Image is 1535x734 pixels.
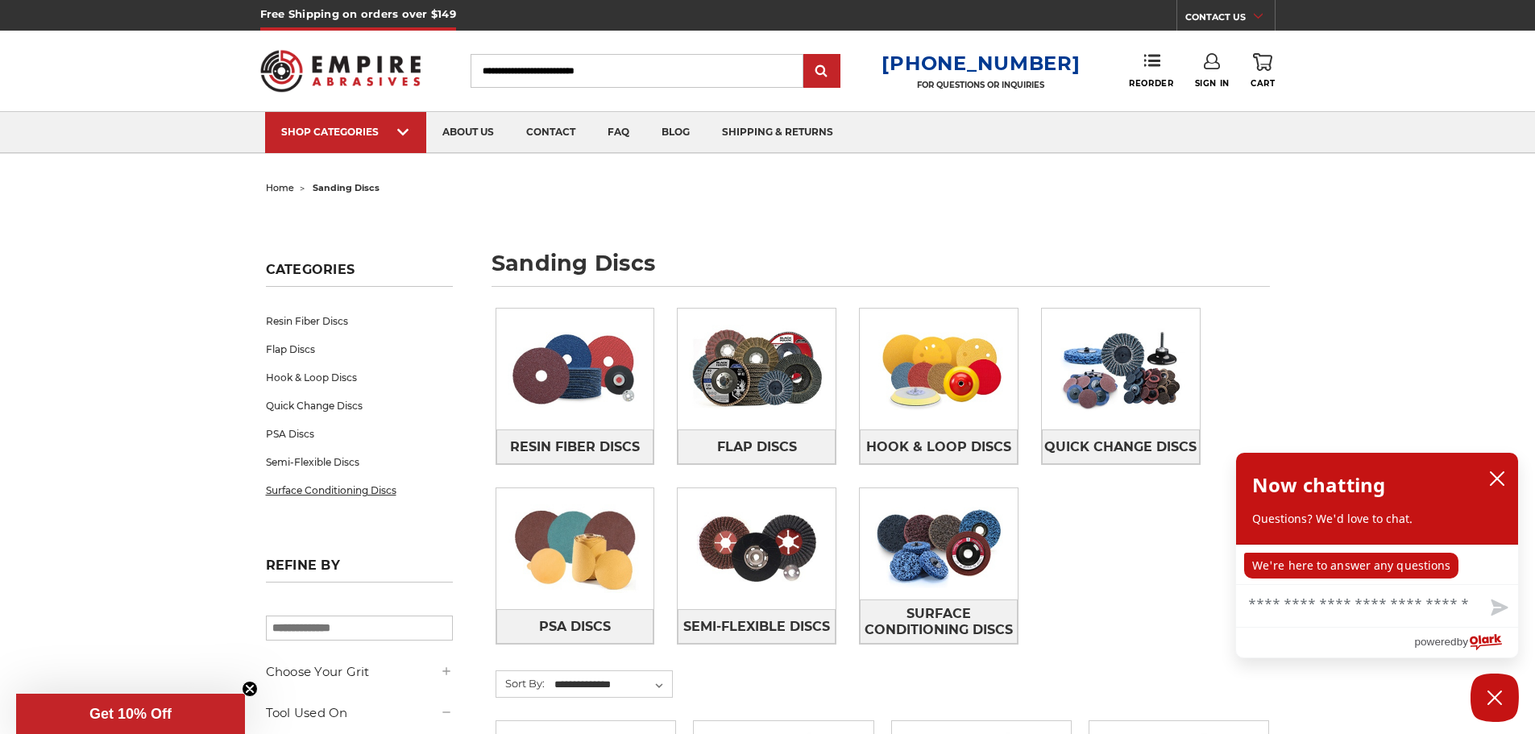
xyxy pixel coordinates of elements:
[1251,78,1275,89] span: Cart
[861,600,1017,644] span: Surface Conditioning Discs
[313,182,380,193] span: sanding discs
[266,558,453,583] h5: Refine by
[591,112,645,153] a: faq
[281,126,410,138] div: SHOP CATEGORIES
[1236,544,1518,584] div: chat
[266,307,453,335] a: Resin Fiber Discs
[266,662,453,682] h5: Choose Your Grit
[1251,53,1275,89] a: Cart
[496,493,654,604] img: PSA Discs
[1244,552,1458,578] p: We're here to answer any questions
[496,671,545,695] label: Sort By:
[266,476,453,504] a: Surface Conditioning Discs
[1042,313,1200,425] img: Quick Change Discs
[1252,511,1502,527] p: Questions? We'd love to chat.
[552,673,672,697] select: Sort By:
[1195,78,1230,89] span: Sign In
[860,599,1018,644] a: Surface Conditioning Discs
[266,363,453,392] a: Hook & Loop Discs
[510,112,591,153] a: contact
[492,252,1270,287] h1: sanding discs
[266,448,453,476] a: Semi-Flexible Discs
[260,39,421,102] img: Empire Abrasives
[1414,628,1518,657] a: Powered by Olark
[1042,429,1200,464] a: Quick Change Discs
[860,429,1018,464] a: Hook & Loop Discs
[645,112,706,153] a: blog
[16,694,245,734] div: Get 10% OffClose teaser
[1185,8,1275,31] a: CONTACT US
[1414,632,1456,652] span: powered
[266,182,294,193] a: home
[1129,78,1173,89] span: Reorder
[266,392,453,420] a: Quick Change Discs
[266,262,453,287] h5: Categories
[678,429,836,464] a: Flap Discs
[242,681,258,697] button: Close teaser
[860,488,1018,599] img: Surface Conditioning Discs
[266,703,453,723] h5: Tool Used On
[496,609,654,644] a: PSA Discs
[806,56,838,88] input: Submit
[426,112,510,153] a: about us
[1484,467,1510,491] button: close chatbox
[266,335,453,363] a: Flap Discs
[882,52,1080,75] a: [PHONE_NUMBER]
[866,433,1011,461] span: Hook & Loop Discs
[860,313,1018,425] img: Hook & Loop Discs
[1235,452,1519,658] div: olark chatbox
[1457,632,1468,652] span: by
[539,613,611,641] span: PSA Discs
[510,433,640,461] span: Resin Fiber Discs
[717,433,797,461] span: Flap Discs
[706,112,849,153] a: shipping & returns
[1471,674,1519,722] button: Close Chatbox
[683,613,830,641] span: Semi-Flexible Discs
[496,313,654,425] img: Resin Fiber Discs
[1252,469,1385,501] h2: Now chatting
[678,313,836,425] img: Flap Discs
[1129,53,1173,88] a: Reorder
[1478,590,1518,627] button: Send message
[678,609,836,644] a: Semi-Flexible Discs
[882,80,1080,90] p: FOR QUESTIONS OR INQUIRIES
[89,706,172,722] span: Get 10% Off
[266,420,453,448] a: PSA Discs
[1044,433,1197,461] span: Quick Change Discs
[678,493,836,604] img: Semi-Flexible Discs
[496,429,654,464] a: Resin Fiber Discs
